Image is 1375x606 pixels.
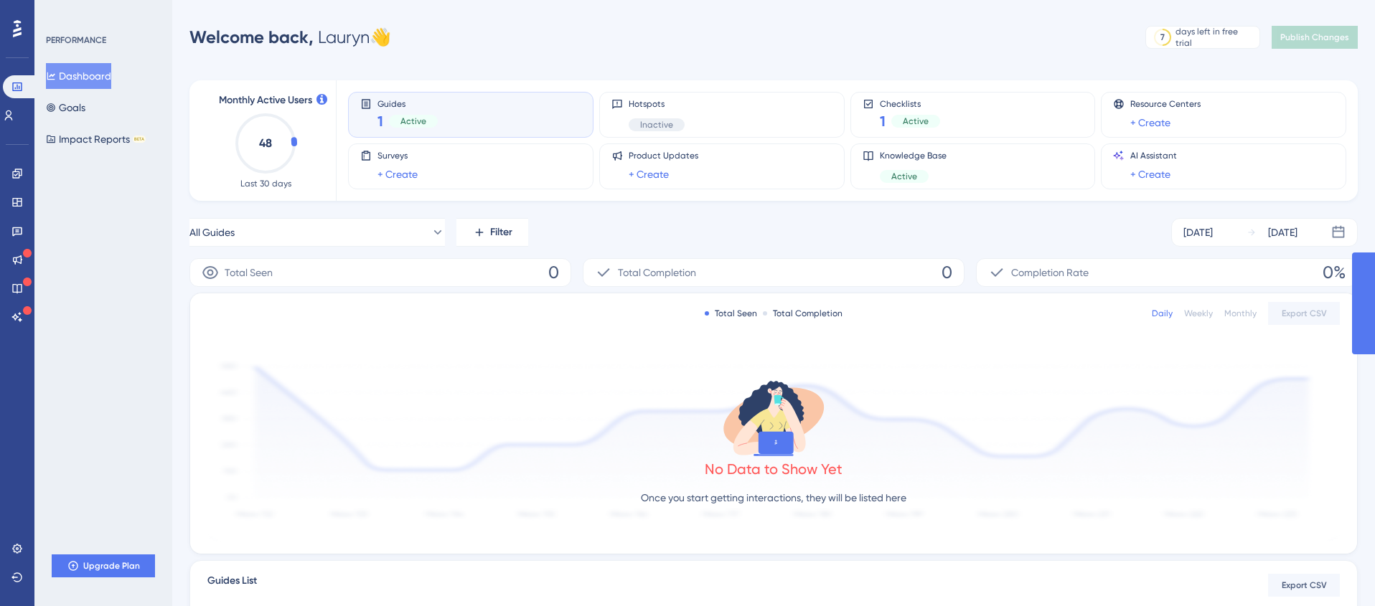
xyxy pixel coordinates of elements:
span: Completion Rate [1011,264,1089,281]
a: + Create [1130,114,1170,131]
span: Upgrade Plan [83,560,140,572]
span: Total Completion [618,264,696,281]
div: BETA [133,136,146,143]
div: No Data to Show Yet [705,459,843,479]
div: Total Completion [763,308,843,319]
span: Guides List [207,572,257,598]
span: All Guides [189,224,235,241]
div: 7 [1160,32,1165,43]
div: [DATE] [1268,224,1297,241]
button: Dashboard [46,63,111,89]
span: 1 [880,111,886,131]
div: [DATE] [1183,224,1213,241]
iframe: UserGuiding AI Assistant Launcher [1315,549,1358,592]
button: Export CSV [1268,302,1340,325]
button: Publish Changes [1272,26,1358,49]
span: 0 [548,261,559,284]
span: Resource Centers [1130,98,1201,110]
span: Publish Changes [1280,32,1349,43]
div: days left in free trial [1175,26,1255,49]
button: Filter [456,218,528,247]
button: Upgrade Plan [52,554,155,577]
div: Daily [1152,308,1173,319]
span: Monthly Active Users [219,92,312,109]
div: Weekly [1184,308,1213,319]
p: Once you start getting interactions, they will be listed here [641,489,906,506]
div: PERFORMANCE [46,34,106,46]
span: Checklists [880,98,940,108]
span: Hotspots [629,98,685,110]
span: Inactive [640,119,673,131]
a: + Create [1130,166,1170,183]
span: Welcome back, [189,27,314,47]
span: Total Seen [225,264,273,281]
div: Lauryn 👋 [189,26,391,49]
span: Product Updates [629,150,698,161]
div: Monthly [1224,308,1257,319]
span: Surveys [377,150,418,161]
button: Export CSV [1268,574,1340,597]
div: Total Seen [705,308,757,319]
span: Last 30 days [240,178,291,189]
span: Filter [490,224,512,241]
span: 0 [942,261,952,284]
span: 0% [1323,261,1346,284]
button: Impact ReportsBETA [46,126,146,152]
span: Active [891,171,917,182]
span: Active [400,115,426,127]
button: Goals [46,95,85,120]
span: Active [903,115,929,127]
span: AI Assistant [1130,150,1177,161]
a: + Create [629,166,669,183]
text: 48 [259,136,272,150]
button: All Guides [189,218,445,247]
span: 1 [377,111,383,131]
a: + Create [377,166,418,183]
span: Export CSV [1282,579,1327,591]
span: Guides [377,98,438,108]
span: Export CSV [1282,308,1327,319]
span: Knowledge Base [880,150,947,161]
